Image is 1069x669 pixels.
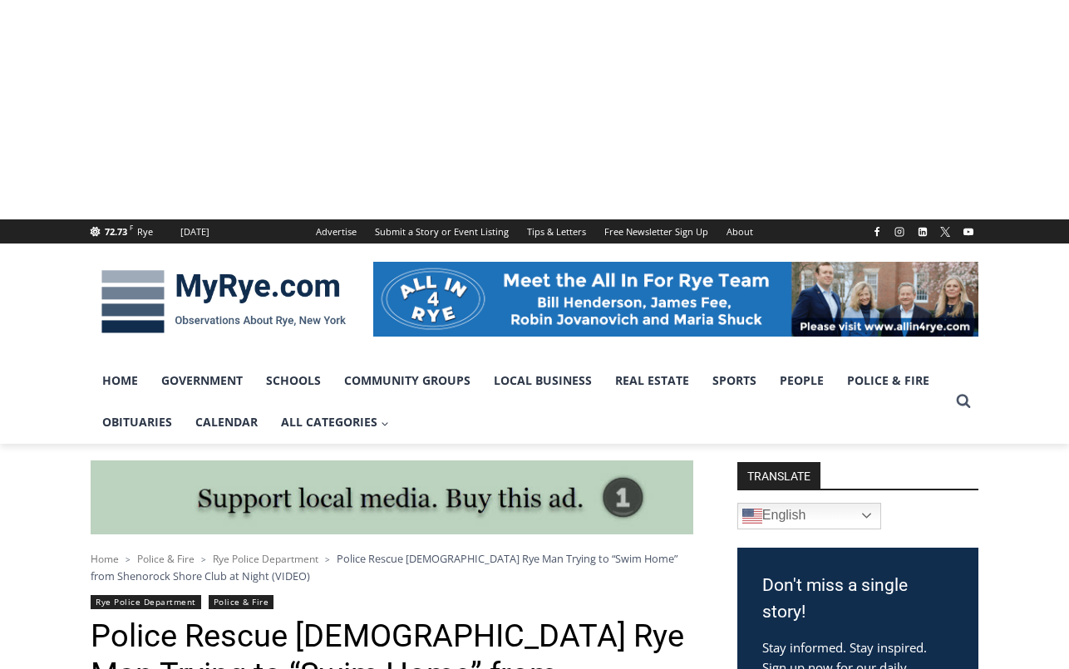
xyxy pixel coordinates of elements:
span: All Categories [281,413,389,431]
a: Tips & Letters [518,219,595,243]
a: Submit a Story or Event Listing [366,219,518,243]
img: en [742,506,762,526]
a: Community Groups [333,360,482,401]
img: support local media, buy this ad [91,460,693,535]
a: Government [150,360,254,401]
div: [DATE] [180,224,209,239]
a: All Categories [269,401,401,443]
button: View Search Form [948,386,978,416]
span: Police Rescue [DEMOGRAPHIC_DATA] Rye Man Trying to “Swim Home” from Shenorock Shore Club at Night... [91,551,677,583]
a: English [737,503,881,529]
a: Calendar [184,401,269,443]
nav: Secondary Navigation [307,219,762,243]
span: > [201,553,206,565]
a: Home [91,552,119,566]
span: > [126,553,131,565]
nav: Primary Navigation [91,360,948,444]
a: Police & Fire [209,595,274,609]
a: Free Newsletter Sign Up [595,219,717,243]
a: Police & Fire [137,552,195,566]
img: All in for Rye [373,262,978,337]
a: Home [91,360,150,401]
a: Facebook [867,222,887,242]
a: People [768,360,835,401]
span: > [325,553,330,565]
a: Police & Fire [835,360,941,401]
a: Schools [254,360,333,401]
a: X [935,222,955,242]
a: YouTube [958,222,978,242]
a: Rye Police Department [213,552,318,566]
a: Sports [701,360,768,401]
span: 72.73 [105,225,127,238]
a: About [717,219,762,243]
strong: TRANSLATE [737,462,820,489]
span: F [130,223,133,232]
a: Instagram [889,222,909,242]
a: Advertise [307,219,366,243]
a: Real Estate [603,360,701,401]
h3: Don't miss a single story! [762,573,953,625]
a: Rye Police Department [91,595,201,609]
a: Linkedin [913,222,933,242]
a: Obituaries [91,401,184,443]
nav: Breadcrumbs [91,550,693,584]
a: Local Business [482,360,603,401]
div: Rye [137,224,153,239]
img: MyRye.com [91,258,357,345]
